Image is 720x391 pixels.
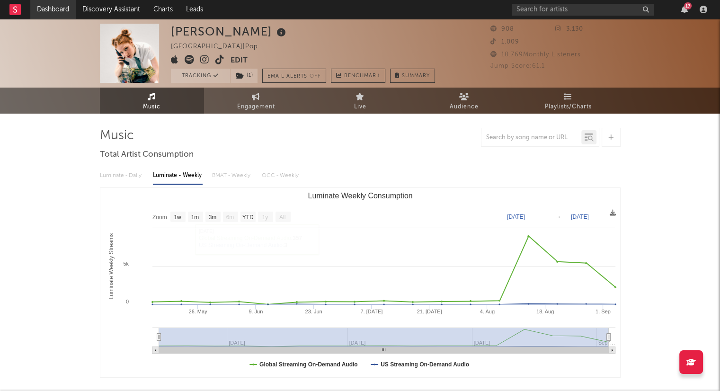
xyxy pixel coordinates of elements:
[344,71,380,82] span: Benchmark
[231,55,248,67] button: Edit
[152,214,167,221] text: Zoom
[512,4,654,16] input: Search for artists
[308,192,412,200] text: Luminate Weekly Consumption
[516,88,621,114] a: Playlists/Charts
[390,69,435,83] button: Summary
[595,309,610,314] text: 1. Sep
[545,101,592,113] span: Playlists/Charts
[308,88,412,114] a: Live
[402,73,430,79] span: Summary
[310,74,321,79] em: Off
[249,309,263,314] text: 9. Jun
[360,309,382,314] text: 7. [DATE]
[262,69,326,83] button: Email AlertsOff
[507,213,525,220] text: [DATE]
[100,188,620,377] svg: Luminate Weekly Consumption
[412,88,516,114] a: Audience
[381,361,469,368] text: US Streaming On-Demand Audio
[143,101,160,113] span: Music
[490,63,545,69] span: Jump Score: 61.1
[262,214,268,221] text: 1y
[279,214,285,221] text: All
[204,88,308,114] a: Engagement
[571,213,589,220] text: [DATE]
[191,214,199,221] text: 1m
[480,309,494,314] text: 4. Aug
[208,214,216,221] text: 3m
[490,26,514,32] span: 908
[354,101,366,113] span: Live
[171,69,230,83] button: Tracking
[331,69,385,83] a: Benchmark
[450,101,479,113] span: Audience
[123,261,129,267] text: 5k
[226,214,234,221] text: 6m
[171,24,288,39] div: [PERSON_NAME]
[230,69,258,83] span: ( 1 )
[153,168,203,184] div: Luminate - Weekly
[171,41,269,53] div: [GEOGRAPHIC_DATA] | Pop
[555,26,583,32] span: 3.130
[242,214,253,221] text: YTD
[490,52,581,58] span: 10.769 Monthly Listeners
[598,340,615,346] text: Sep '…
[125,299,128,304] text: 0
[237,101,275,113] span: Engagement
[417,309,442,314] text: 21. [DATE]
[555,213,561,220] text: →
[100,88,204,114] a: Music
[481,134,581,142] input: Search by song name or URL
[490,39,519,45] span: 1.009
[188,309,207,314] text: 26. May
[681,6,688,13] button: 17
[107,233,114,300] text: Luminate Weekly Streams
[174,214,181,221] text: 1w
[259,361,358,368] text: Global Streaming On-Demand Audio
[305,309,322,314] text: 23. Jun
[684,2,692,9] div: 17
[100,149,194,160] span: Total Artist Consumption
[536,309,553,314] text: 18. Aug
[231,69,258,83] button: (1)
